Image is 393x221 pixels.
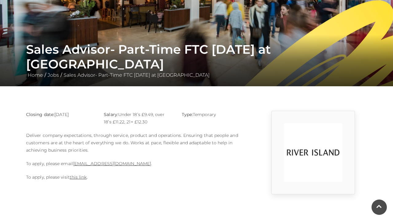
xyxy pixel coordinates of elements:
p: Under 18’s £9.49, over 18’s £11.22, 21+ £12.30 [104,111,172,126]
img: 9_1554823252_w6od.png [284,123,342,182]
h1: Sales Advisor- Part-Time FTC [DATE] at [GEOGRAPHIC_DATA] [26,42,367,72]
div: / / [21,42,372,79]
a: [EMAIL_ADDRESS][DOMAIN_NAME] [73,161,151,166]
p: Temporary [182,111,250,118]
a: Sales Advisor- Part-Time FTC [DATE] at [GEOGRAPHIC_DATA] [62,72,211,78]
a: Jobs [46,72,60,78]
p: To apply, please visit . [26,173,250,181]
strong: Salary: [104,112,118,117]
strong: Closing date: [26,112,54,117]
p: [DATE] [26,111,95,118]
strong: Type: [182,112,193,117]
p: Deliver company expectations, through service, product and operations. Ensuring that people and c... [26,132,250,154]
a: Home [26,72,45,78]
p: To apply, please email . [26,160,250,167]
a: this link [70,174,87,180]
